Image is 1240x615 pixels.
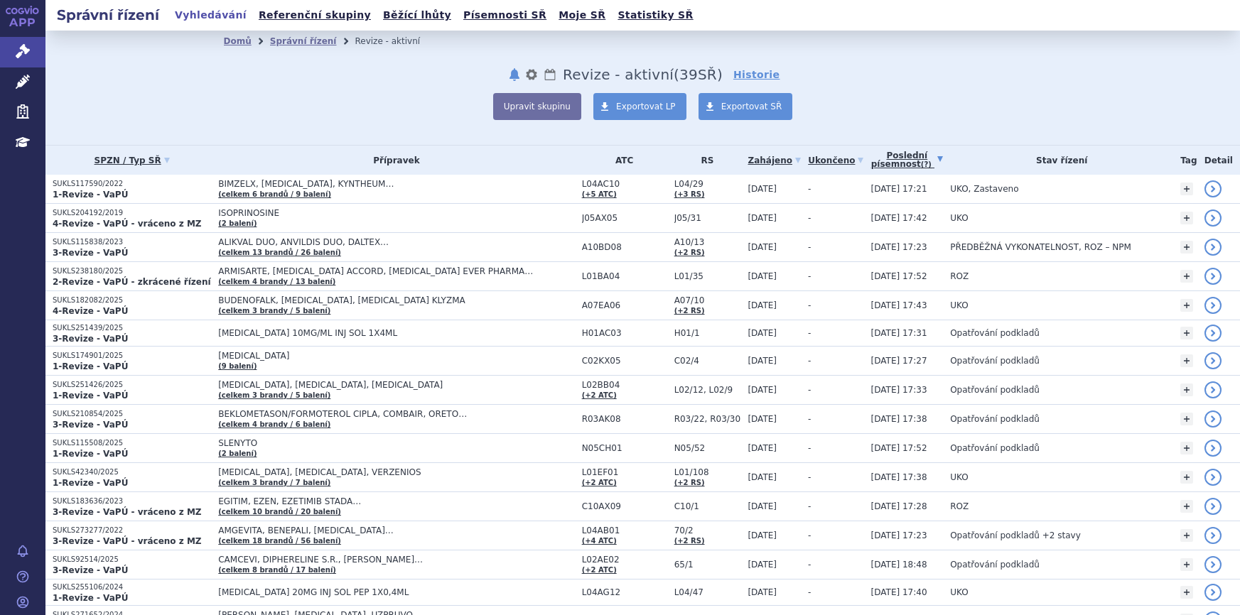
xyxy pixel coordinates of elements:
a: (celkem 4 brandy / 6 balení) [218,420,330,428]
span: - [808,472,811,482]
a: Poslednípísemnost(?) [871,146,944,175]
span: Opatřování podkladů [950,385,1040,395]
th: Stav řízení [943,146,1173,175]
strong: 1-Revize - VaPÚ [53,593,128,603]
p: SUKLS273277/2022 [53,526,211,535]
span: [DATE] 17:38 [871,414,927,424]
a: + [1180,529,1193,542]
a: detail [1204,440,1222,457]
a: + [1180,327,1193,339]
span: ARMISARTE, [MEDICAL_DATA] ACCORD, [MEDICAL_DATA] EVER PHARMA… [218,266,573,276]
a: (celkem 3 brandy / 7 balení) [218,479,330,486]
span: A10BD08 [582,242,667,252]
a: detail [1204,498,1222,515]
span: H01/1 [674,328,741,338]
span: BEKLOMETASON/FORMOTEROL CIPLA, COMBAIR, ORETO… [218,409,573,419]
span: J05/31 [674,213,741,223]
strong: 3-Revize - VaPÚ - vráceno z MZ [53,536,202,546]
span: BUDENOFALK, [MEDICAL_DATA], [MEDICAL_DATA] KLYZMA [218,295,573,305]
span: [DATE] [748,271,777,281]
a: detail [1204,410,1222,428]
span: [DATE] [748,472,777,482]
a: + [1180,299,1193,312]
a: Exportovat LP [593,93,686,120]
a: Exportovat SŘ [699,93,793,120]
span: L02AE02 [582,555,667,565]
span: Opatřování podkladů +2 stavy [950,530,1081,540]
a: (+2 RS) [674,307,705,315]
a: (celkem 10 brandů / 20 balení) [218,508,341,516]
span: [DATE] 17:23 [871,530,927,540]
span: A10/13 [674,237,741,247]
p: SUKLS251426/2025 [53,380,211,390]
a: (+2 RS) [674,249,705,256]
span: [DATE] 17:28 [871,501,927,511]
a: Ukončeno [808,151,863,170]
p: SUKLS115838/2023 [53,237,211,247]
a: + [1180,354,1193,367]
span: [DATE] 17:52 [871,271,927,281]
span: [DATE] [748,300,777,310]
strong: 1-Revize - VaPÚ [53,478,128,488]
span: - [808,328,811,338]
strong: 3-Revize - VaPÚ - vráceno z MZ [53,507,202,517]
a: + [1180,413,1193,425]
a: (celkem 8 brandů / 17 balení) [218,566,336,574]
a: detail [1204,469,1222,486]
span: UKO [950,472,968,482]
span: - [808,300,811,310]
span: C10/1 [674,501,741,511]
span: 70/2 [674,526,741,535]
span: N05CH01 [582,443,667,453]
a: (+2 RS) [674,537,705,545]
span: J05AX05 [582,213,667,223]
strong: 1-Revize - VaPÚ [53,391,128,401]
a: (celkem 13 brandů / 26 balení) [218,249,341,256]
p: SUKLS117590/2022 [53,179,211,189]
span: ROZ [950,271,969,281]
span: [DATE] [748,184,777,194]
p: SUKLS238180/2025 [53,266,211,276]
span: - [808,501,811,511]
span: ROZ [950,501,969,511]
a: detail [1204,297,1222,314]
span: - [808,271,811,281]
a: (+3 RS) [674,190,705,198]
a: detail [1204,239,1222,256]
span: [DATE] 17:52 [871,443,927,453]
a: Domů [224,36,252,46]
span: - [808,356,811,366]
a: Lhůty [543,66,557,83]
span: - [808,184,811,194]
span: R03AK08 [582,414,667,424]
a: + [1180,558,1193,571]
span: - [808,443,811,453]
span: 65/1 [674,560,741,570]
span: - [808,560,811,570]
strong: 2-Revize - VaPÚ - zkrácené řízení [53,277,211,287]
th: Detail [1197,146,1240,175]
span: - [808,385,811,395]
span: L04/29 [674,179,741,189]
th: ATC [575,146,667,175]
p: SUKLS204192/2019 [53,208,211,218]
span: L01BA04 [582,271,667,281]
a: Běžící lhůty [379,6,455,25]
a: + [1180,183,1193,195]
span: - [808,414,811,424]
span: L04AB01 [582,526,667,535]
span: [DATE] 17:38 [871,472,927,482]
a: Historie [733,67,780,82]
a: detail [1204,209,1222,227]
a: (+5 ATC) [582,190,617,198]
span: [MEDICAL_DATA] 20MG INJ SOL PEP 1X0,4ML [218,587,573,597]
span: [MEDICAL_DATA] 10MG/ML INJ SOL 1X4ML [218,328,573,338]
span: H01AC03 [582,328,667,338]
span: UKO [950,587,968,597]
span: - [808,530,811,540]
span: - [808,213,811,223]
a: (celkem 6 brandů / 9 balení) [218,190,331,198]
span: - [808,587,811,597]
th: RS [667,146,741,175]
p: SUKLS174901/2025 [53,351,211,361]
